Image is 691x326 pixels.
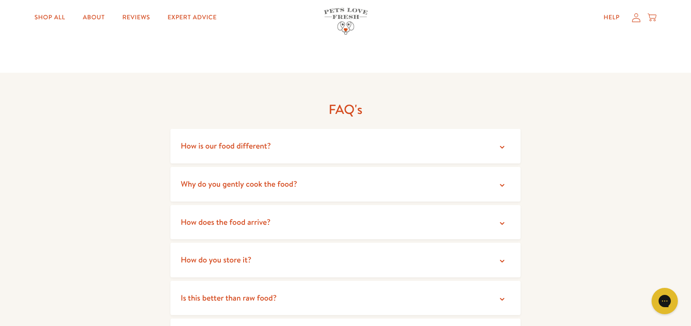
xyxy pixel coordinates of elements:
[170,281,521,315] summary: Is this better than raw food?
[181,254,252,265] span: How do you store it?
[76,9,112,26] a: About
[170,205,521,240] summary: How does the food arrive?
[115,9,157,26] a: Reviews
[170,129,521,163] summary: How is our food different?
[28,9,72,26] a: Shop All
[170,243,521,277] summary: How do you store it?
[647,285,682,317] iframe: Gorgias live chat messenger
[206,101,486,118] h2: FAQ's
[181,292,277,303] span: Is this better than raw food?
[181,178,298,189] span: Why do you gently cook the food?
[161,9,224,26] a: Expert Advice
[170,167,521,202] summary: Why do you gently cook the food?
[181,140,271,151] span: How is our food different?
[181,216,271,227] span: How does the food arrive?
[596,9,627,26] a: Help
[324,8,368,35] img: Pets Love Fresh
